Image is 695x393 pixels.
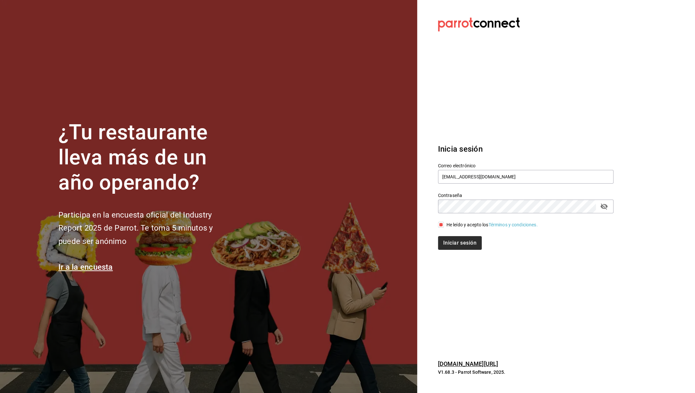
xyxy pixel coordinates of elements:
[58,120,234,195] h1: ¿Tu restaurante lleva más de un año operando?
[438,369,613,375] p: V1.68.3 - Parrot Software, 2025.
[438,360,498,367] a: [DOMAIN_NAME][URL]
[58,208,234,248] h2: Participa en la encuesta oficial del Industry Report 2025 de Parrot. Te toma 5 minutos y puede se...
[438,193,613,198] label: Contraseña
[446,221,538,228] div: He leído y acepto los
[598,201,610,212] button: passwordField
[58,263,113,272] a: Ir a la encuesta
[488,222,537,227] a: Términos y condiciones.
[438,143,613,155] h3: Inicia sesión
[438,163,613,168] label: Correo electrónico
[438,170,613,184] input: Ingresa tu correo electrónico
[438,236,482,250] button: Iniciar sesión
